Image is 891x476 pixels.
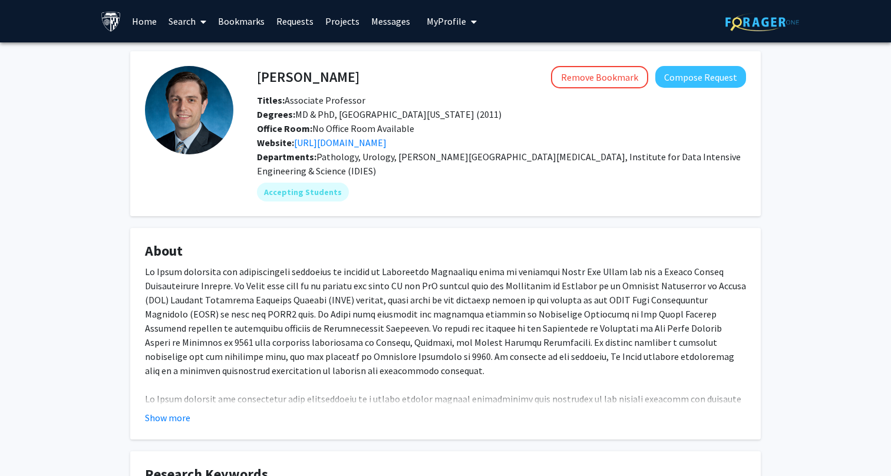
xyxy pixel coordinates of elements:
h4: [PERSON_NAME] [257,66,359,88]
span: My Profile [427,15,466,27]
button: Show more [145,411,190,425]
b: Departments: [257,151,316,163]
iframe: Chat [9,423,50,467]
a: Requests [270,1,319,42]
a: Search [163,1,212,42]
a: Bookmarks [212,1,270,42]
img: Johns Hopkins University Logo [101,11,121,32]
a: Home [126,1,163,42]
button: Compose Request to Alexander Baras [655,66,746,88]
a: Opens in a new tab [294,137,387,148]
button: Remove Bookmark [551,66,648,88]
span: Associate Professor [257,94,365,106]
mat-chip: Accepting Students [257,183,349,201]
a: Messages [365,1,416,42]
span: Pathology, Urology, [PERSON_NAME][GEOGRAPHIC_DATA][MEDICAL_DATA], Institute for Data Intensive En... [257,151,741,177]
span: MD & PhD, [GEOGRAPHIC_DATA][US_STATE] (2011) [257,108,501,120]
b: Titles: [257,94,285,106]
b: Office Room: [257,123,312,134]
a: Projects [319,1,365,42]
b: Degrees: [257,108,295,120]
img: ForagerOne Logo [725,13,799,31]
span: No Office Room Available [257,123,414,134]
b: Website: [257,137,294,148]
img: Profile Picture [145,66,233,154]
h4: About [145,243,746,260]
